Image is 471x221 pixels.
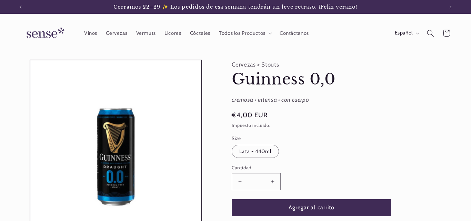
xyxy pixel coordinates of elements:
[422,25,438,41] summary: Búsqueda
[106,30,127,37] span: Cervezas
[390,26,422,40] button: Español
[395,29,413,37] span: Español
[18,23,70,43] img: Sense
[232,135,241,142] legend: Size
[102,26,132,41] a: Cervezas
[232,199,391,216] button: Agregar al carrito
[16,21,73,46] a: Sense
[280,30,309,37] span: Contáctanos
[232,95,449,105] div: cremosa • intensa • con cuerpo
[132,26,160,41] a: Vermuts
[219,30,265,37] span: Todos los Productos
[113,4,357,10] span: Cerramos 22–29 ✨ Los pedidos de esa semana tendrán un leve retraso. ¡Feliz verano!
[232,164,391,171] label: Cantidad
[232,110,268,120] span: €4,00 EUR
[136,30,156,37] span: Vermuts
[232,122,449,129] div: Impuesto incluido.
[232,70,449,89] h1: Guinness 0,0
[80,26,101,41] a: Vinos
[232,145,279,158] label: Lata - 440ml
[84,30,97,37] span: Vinos
[214,26,275,41] summary: Todos los Productos
[186,26,214,41] a: Cócteles
[164,30,181,37] span: Licores
[190,30,210,37] span: Cócteles
[275,26,313,41] a: Contáctanos
[160,26,186,41] a: Licores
